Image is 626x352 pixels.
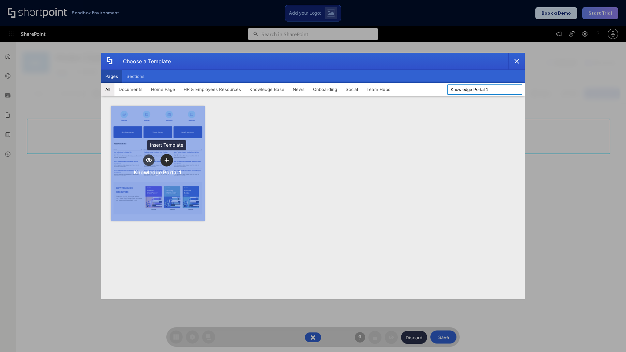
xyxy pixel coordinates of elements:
[134,169,182,176] div: Knowledge Portal 1
[309,83,341,96] button: Onboarding
[179,83,245,96] button: HR & Employees Resources
[147,83,179,96] button: Home Page
[101,83,114,96] button: All
[245,83,289,96] button: Knowledge Base
[362,83,395,96] button: Team Hubs
[447,84,522,95] input: Search
[593,321,626,352] iframe: Chat Widget
[101,70,122,83] button: Pages
[341,83,362,96] button: Social
[114,83,147,96] button: Documents
[101,53,525,299] div: template selector
[118,53,171,69] div: Choose a Template
[289,83,309,96] button: News
[122,70,149,83] button: Sections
